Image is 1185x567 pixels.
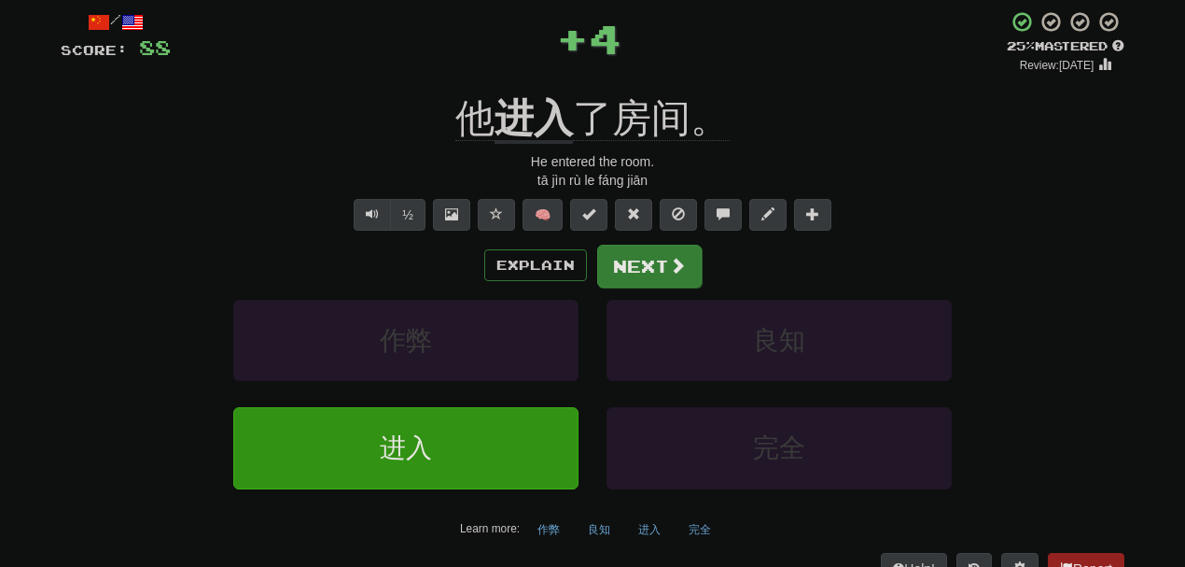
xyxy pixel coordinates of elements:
[678,516,721,544] button: 完全
[455,96,495,141] span: 他
[527,516,570,544] button: 作弊
[606,300,952,381] button: 良知
[478,199,515,231] button: Favorite sentence (alt+f)
[460,522,520,535] small: Learn more:
[753,326,805,355] span: 良知
[704,199,742,231] button: Discuss sentence (alt+u)
[523,199,563,231] button: 🧠
[61,42,128,58] span: Score:
[589,15,621,62] span: 4
[794,199,831,231] button: Add to collection (alt+a)
[753,433,805,462] span: 完全
[350,199,425,231] div: Text-to-speech controls
[556,10,589,66] span: +
[628,516,671,544] button: 进入
[61,10,171,34] div: /
[660,199,697,231] button: Ignore sentence (alt+i)
[380,326,432,355] span: 作弊
[380,433,432,462] span: 进入
[570,199,607,231] button: Set this sentence to 100% Mastered (alt+m)
[233,407,579,489] button: 进入
[354,199,391,231] button: Play sentence audio (ctl+space)
[1020,59,1094,72] small: Review: [DATE]
[615,199,652,231] button: Reset to 0% Mastered (alt+r)
[484,249,587,281] button: Explain
[233,300,579,381] button: 作弊
[749,199,787,231] button: Edit sentence (alt+d)
[573,96,730,141] span: 了房间。
[578,516,620,544] button: 良知
[495,96,573,144] u: 进入
[1007,38,1035,53] span: 25 %
[390,199,425,231] button: ½
[61,171,1124,190] div: tā jìn rù le fáng jiān
[1007,38,1124,55] div: Mastered
[433,199,470,231] button: Show image (alt+x)
[597,245,702,288] button: Next
[606,407,952,489] button: 完全
[139,35,171,59] span: 88
[61,152,1124,171] div: He entered the room.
